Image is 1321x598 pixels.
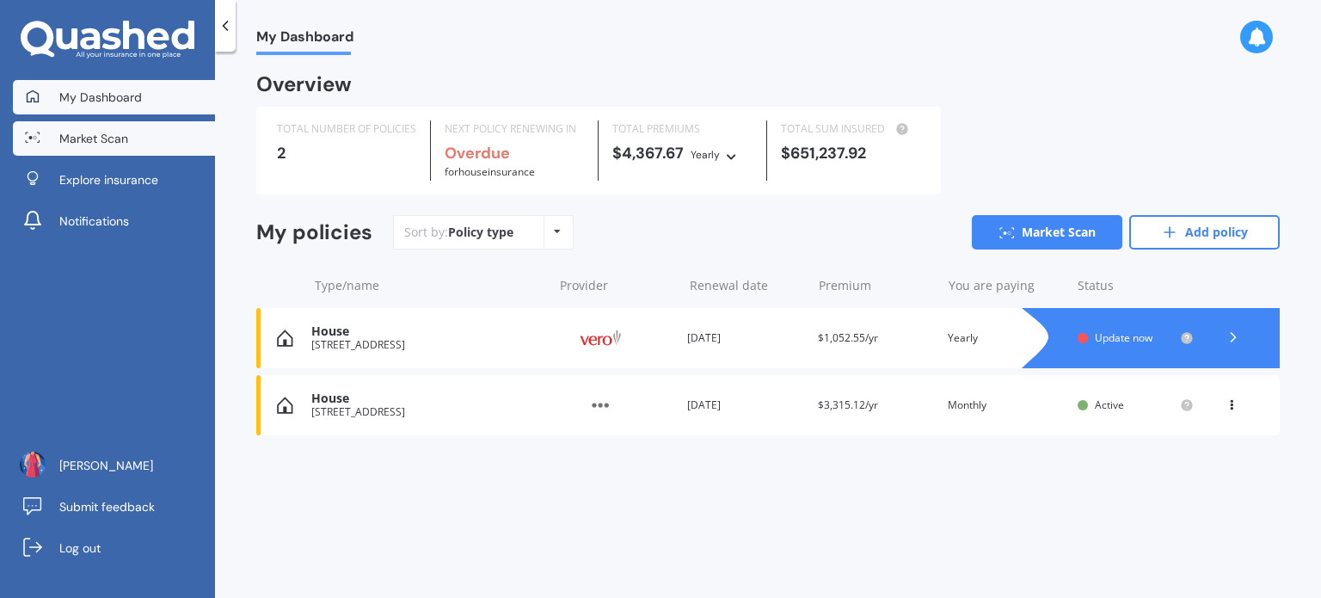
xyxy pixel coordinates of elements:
[311,391,544,406] div: House
[59,89,142,106] span: My Dashboard
[13,163,215,197] a: Explore insurance
[277,397,293,414] img: House
[59,457,153,474] span: [PERSON_NAME]
[1078,277,1194,294] div: Status
[20,452,46,478] img: ACg8ocK1u5gG6QxZfDr1NBsu0lu7QepZ5xNwxF0mrwNqpMj7OdPeXS0=s96-c
[59,171,158,188] span: Explore insurance
[560,277,676,294] div: Provider
[690,277,806,294] div: Renewal date
[59,539,101,557] span: Log out
[256,220,372,245] div: My policies
[13,80,215,114] a: My Dashboard
[781,145,920,162] div: $651,237.92
[557,322,643,354] img: Vero
[819,277,935,294] div: Premium
[13,490,215,524] a: Submit feedback
[404,224,513,241] div: Sort by:
[13,204,215,238] a: Notifications
[13,121,215,156] a: Market Scan
[277,330,293,347] img: House
[1129,215,1280,250] a: Add policy
[612,120,752,138] div: TOTAL PREMIUMS
[59,130,128,147] span: Market Scan
[781,120,920,138] div: TOTAL SUM INSURED
[445,120,584,138] div: NEXT POLICY RENEWING IN
[13,448,215,483] a: [PERSON_NAME]
[818,398,878,412] span: $3,315.12/yr
[277,145,416,162] div: 2
[256,28,353,52] span: My Dashboard
[691,146,720,163] div: Yearly
[445,143,510,163] b: Overdue
[59,213,129,230] span: Notifications
[277,120,416,138] div: TOTAL NUMBER OF POLICIES
[311,324,544,339] div: House
[612,145,752,163] div: $4,367.67
[948,397,1064,414] div: Monthly
[311,339,544,351] div: [STREET_ADDRESS]
[59,498,155,515] span: Submit feedback
[445,164,535,179] span: for House insurance
[1095,330,1152,345] span: Update now
[448,224,513,241] div: Policy type
[818,330,878,345] span: $1,052.55/yr
[972,215,1122,250] a: Market Scan
[557,389,643,422] img: Other
[687,330,803,347] div: [DATE]
[256,76,352,93] div: Overview
[13,531,215,565] a: Log out
[949,277,1065,294] div: You are paying
[1095,398,1124,412] span: Active
[948,330,1064,347] div: Yearly
[311,406,544,418] div: [STREET_ADDRESS]
[315,277,546,294] div: Type/name
[687,397,803,414] div: [DATE]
